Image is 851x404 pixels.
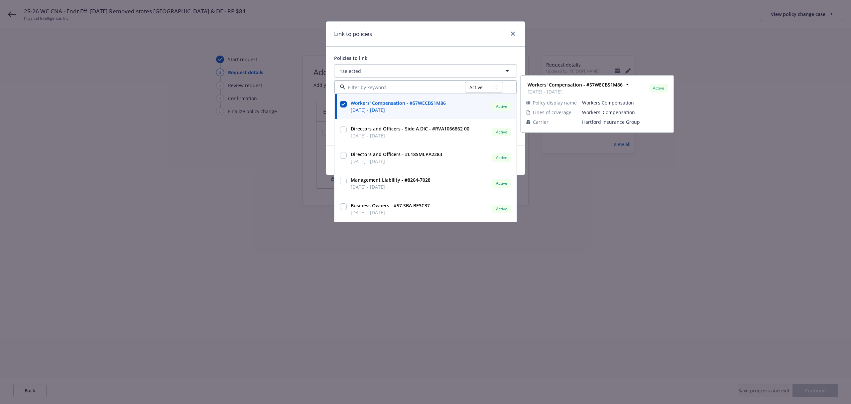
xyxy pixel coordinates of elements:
button: 1selected [334,64,517,78]
span: Hartford Insurance Group [582,118,668,125]
span: [DATE] - [DATE] [351,209,430,216]
strong: Workers' Compensation - #57WECBS1M86 [351,100,446,106]
span: [DATE] - [DATE] [351,158,442,165]
span: Active [495,129,508,135]
strong: Workers' Compensation - #57WECBS1M86 [528,82,623,88]
h1: Link to policies [334,30,372,38]
span: Policy display name [533,99,577,106]
a: close [509,30,517,38]
strong: Directors and Officers - #L18SMLPA2283 [351,151,442,157]
span: Carrier [533,118,548,125]
strong: Management Liability - #8264-7028 [351,177,430,183]
span: Lines of coverage [533,109,571,116]
span: Policies to link [334,55,367,61]
span: [DATE] - [DATE] [351,106,446,113]
span: [DATE] - [DATE] [351,183,430,190]
span: Workers' Compensation [582,109,668,116]
span: Active [495,155,508,161]
span: Active [652,85,665,91]
span: 1 selected [340,68,361,75]
span: [DATE] - [DATE] [528,88,623,95]
span: [DATE] - [DATE] [351,132,469,139]
span: Workers Compensation [582,99,668,106]
span: Active [495,180,508,186]
strong: Business Owners - #57 SBA BE3C37 [351,202,430,209]
span: Active [495,206,508,212]
span: Active [495,103,508,109]
strong: Directors and Officers - Side A DIC - #RVA1066862 00 [351,125,469,132]
input: Filter by keyword [345,84,465,91]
